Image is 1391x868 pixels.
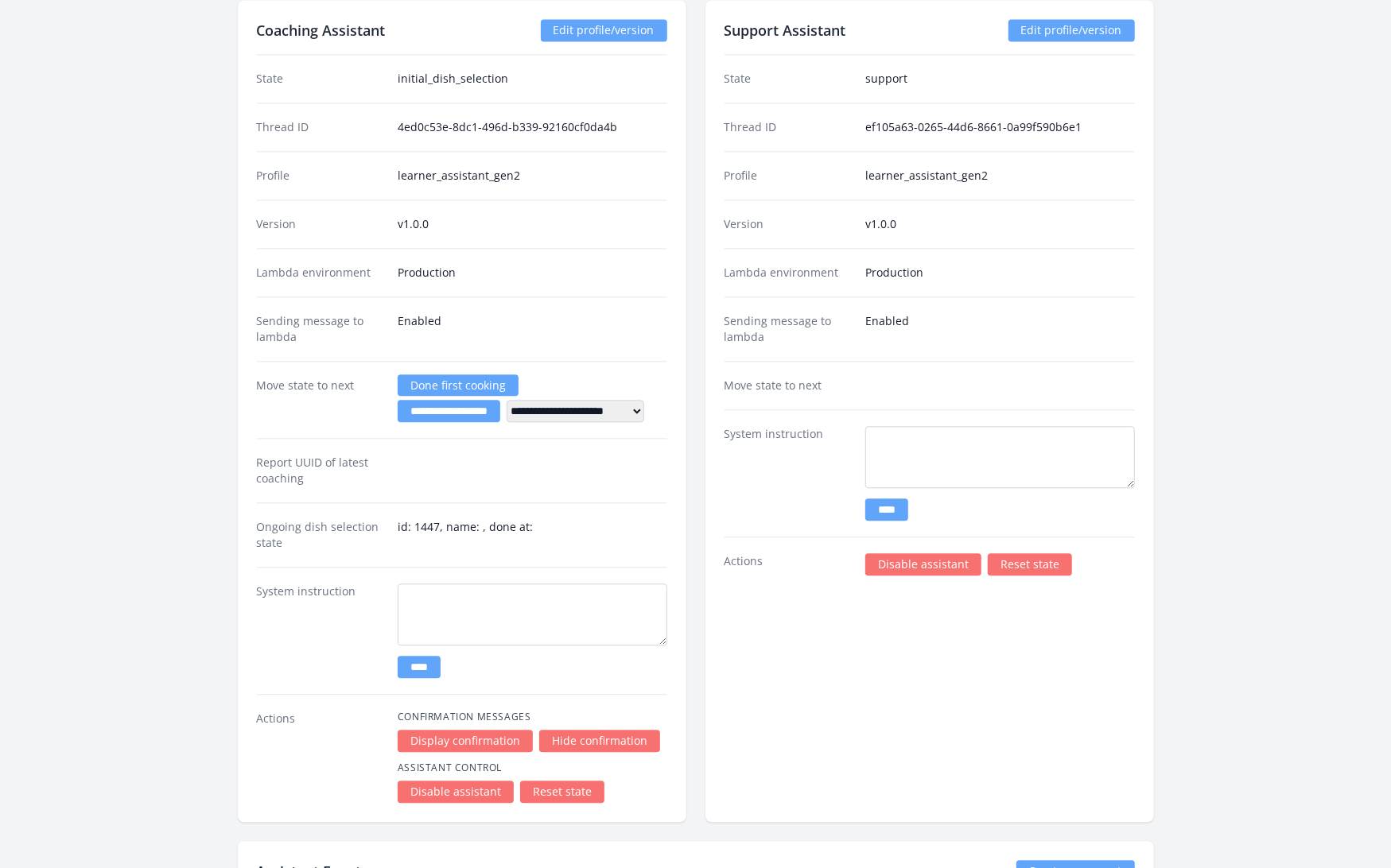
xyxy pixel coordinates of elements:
[398,119,667,135] dd: 4ed0c53e-8dc1-496d-b339-92160cf0da4b
[725,313,853,345] dt: Sending message to lambda
[257,216,385,232] dt: Version
[398,216,667,232] dd: v1.0.0
[725,216,853,232] dt: Version
[865,553,981,575] a: Disable assistant
[398,313,667,345] dd: Enabled
[865,216,1135,232] dd: v1.0.0
[257,519,385,551] dt: Ongoing dish selection state
[865,71,1135,87] dd: support
[398,781,514,803] a: Disable assistant
[257,19,386,41] h2: Coaching Assistant
[865,265,1135,281] dd: Production
[398,519,667,551] dd: id: 1447, name: , done at:
[1008,19,1135,41] a: Edit profile/version
[725,119,853,135] dt: Thread ID
[725,553,853,575] dt: Actions
[725,265,853,281] dt: Lambda environment
[520,781,604,803] a: Reset state
[988,553,1072,575] a: Reset state
[398,265,667,281] dd: Production
[257,455,385,486] dt: Report UUID of latest coaching
[398,374,519,396] a: Done first cooking
[257,711,385,803] dt: Actions
[725,19,846,41] h2: Support Assistant
[398,730,533,752] a: Display confirmation
[541,19,667,41] a: Edit profile/version
[257,583,385,678] dt: System instruction
[725,168,853,184] dt: Profile
[865,119,1135,135] dd: ef105a63-0265-44d6-8661-0a99f590b6e1
[398,711,667,723] h4: Confirmation Messages
[865,313,1135,345] dd: Enabled
[725,71,853,87] dt: State
[398,71,667,87] dd: initial_dish_selection
[257,119,385,135] dt: Thread ID
[257,378,385,422] dt: Move state to next
[257,71,385,87] dt: State
[257,265,385,281] dt: Lambda environment
[865,168,1135,184] dd: learner_assistant_gen2
[725,426,853,521] dt: System instruction
[398,761,667,774] h4: Assistant Control
[539,730,660,752] a: Hide confirmation
[257,313,385,345] dt: Sending message to lambda
[725,378,853,393] dt: Move state to next
[398,168,667,184] dd: learner_assistant_gen2
[257,168,385,184] dt: Profile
